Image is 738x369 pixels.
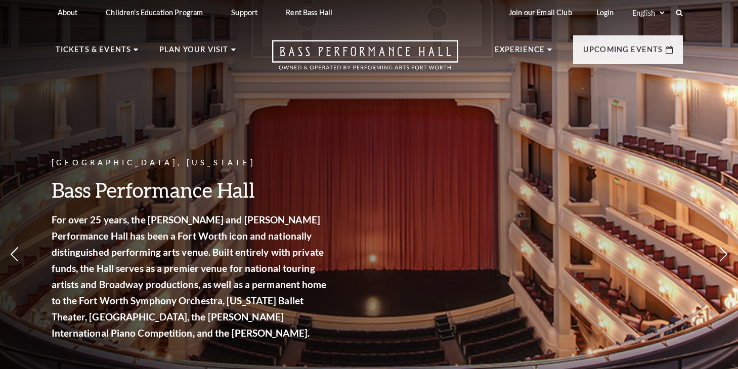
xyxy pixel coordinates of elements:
p: Rent Bass Hall [286,8,332,17]
p: Children's Education Program [106,8,203,17]
p: [GEOGRAPHIC_DATA], [US_STATE] [52,157,330,169]
p: Plan Your Visit [159,43,229,62]
p: Tickets & Events [56,43,132,62]
p: Upcoming Events [583,43,663,62]
strong: For over 25 years, the [PERSON_NAME] and [PERSON_NAME] Performance Hall has been a Fort Worth ico... [52,214,327,339]
p: About [58,8,78,17]
select: Select: [630,8,666,18]
h3: Bass Performance Hall [52,177,330,203]
p: Experience [495,43,545,62]
p: Support [231,8,257,17]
